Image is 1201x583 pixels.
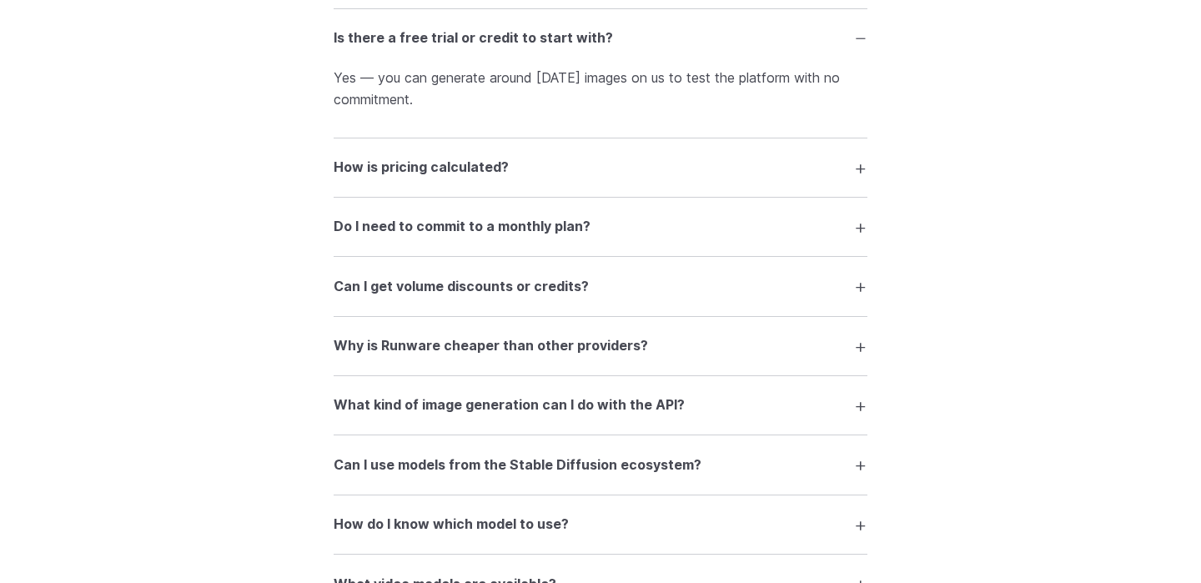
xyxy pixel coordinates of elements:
h3: Why is Runware cheaper than other providers? [334,335,648,357]
summary: Can I use models from the Stable Diffusion ecosystem? [334,449,867,480]
summary: Is there a free trial or credit to start with? [334,23,867,54]
summary: What kind of image generation can I do with the API? [334,390,867,421]
h3: How do I know which model to use? [334,514,569,535]
h3: Can I get volume discounts or credits? [334,276,589,298]
h3: Can I use models from the Stable Diffusion ecosystem? [334,455,701,476]
h3: Is there a free trial or credit to start with? [334,28,613,49]
summary: How is pricing calculated? [334,152,867,183]
summary: Can I get volume discounts or credits? [334,270,867,302]
summary: Why is Runware cheaper than other providers? [334,330,867,362]
summary: Do I need to commit to a monthly plan? [334,211,867,243]
h3: Do I need to commit to a monthly plan? [334,216,590,238]
h3: What kind of image generation can I do with the API? [334,395,685,416]
p: Yes — you can generate around [DATE] images on us to test the platform with no commitment. [334,68,867,110]
summary: How do I know which model to use? [334,509,867,540]
h3: How is pricing calculated? [334,157,509,178]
